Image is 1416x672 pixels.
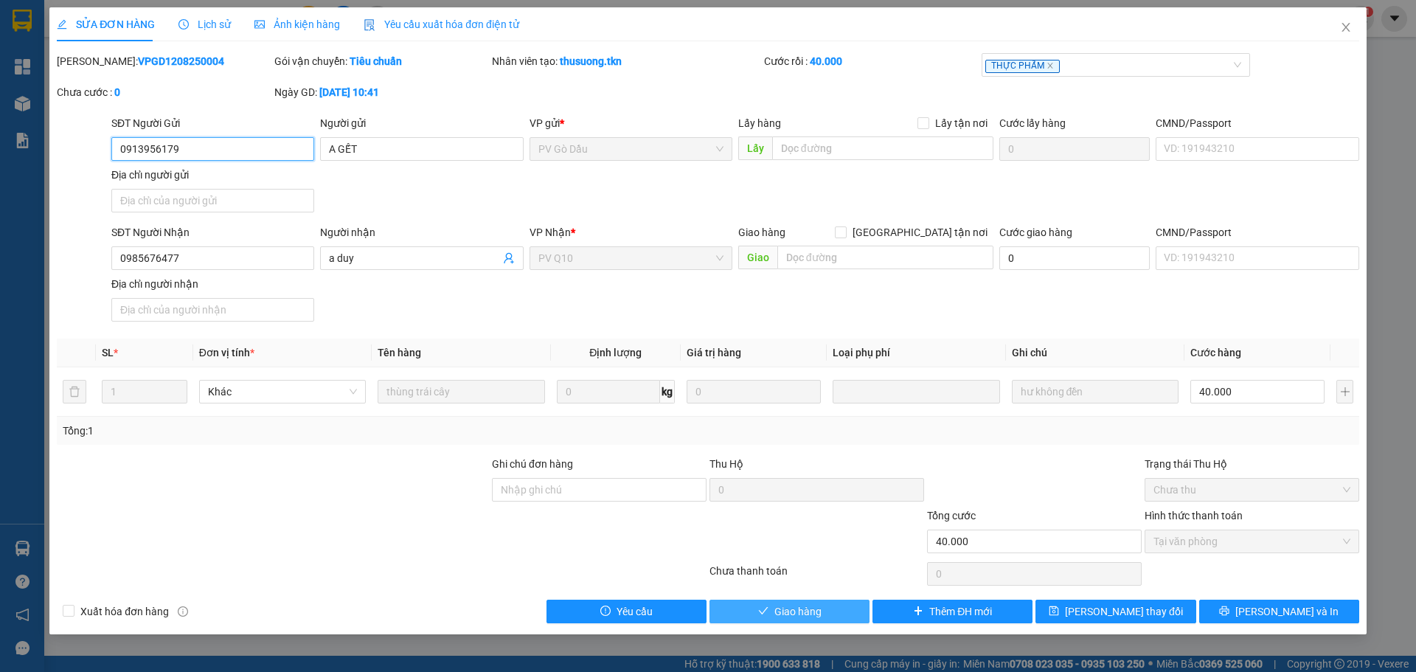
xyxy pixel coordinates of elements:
[1049,606,1059,617] span: save
[63,423,546,439] div: Tổng: 1
[178,19,189,30] span: clock-circle
[810,55,842,67] b: 40.000
[999,226,1072,238] label: Cước giao hàng
[111,167,314,183] div: Địa chỉ người gửi
[929,603,992,620] span: Thêm ĐH mới
[111,276,314,292] div: Địa chỉ người nhận
[1035,600,1195,623] button: save[PERSON_NAME] thay đổi
[1153,530,1350,553] span: Tại văn phòng
[764,53,979,69] div: Cước rồi :
[1156,224,1358,240] div: CMND/Passport
[274,84,489,100] div: Ngày GD:
[364,18,519,30] span: Yêu cầu xuất hóa đơn điện tử
[546,600,707,623] button: exclamation-circleYêu cầu
[913,606,923,617] span: plus
[138,55,224,67] b: VPGD1208250004
[102,347,114,358] span: SL
[1156,115,1358,131] div: CMND/Passport
[660,380,675,403] span: kg
[999,246,1150,270] input: Cước giao hàng
[927,510,976,522] span: Tổng cước
[538,138,723,160] span: PV Gò Dầu
[589,347,642,358] span: Định lượng
[378,380,544,403] input: VD: Bàn, Ghế
[57,19,67,30] span: edit
[709,600,870,623] button: checkGiao hàng
[1145,510,1243,522] label: Hình thức thanh toán
[758,606,768,617] span: check
[1219,606,1229,617] span: printer
[738,136,772,160] span: Lấy
[111,298,314,322] input: Địa chỉ của người nhận
[492,478,707,502] input: Ghi chú đơn hàng
[772,136,993,160] input: Dọc đường
[320,115,523,131] div: Người gửi
[320,224,523,240] div: Người nhận
[777,246,993,269] input: Dọc đường
[1190,347,1241,358] span: Cước hàng
[530,226,571,238] span: VP Nhận
[114,86,120,98] b: 0
[847,224,993,240] span: [GEOGRAPHIC_DATA] tận nơi
[774,603,822,620] span: Giao hàng
[827,339,1005,367] th: Loại phụ phí
[929,115,993,131] span: Lấy tận nơi
[687,347,741,358] span: Giá trị hàng
[1065,603,1183,620] span: [PERSON_NAME] thay đổi
[57,53,271,69] div: [PERSON_NAME]:
[600,606,611,617] span: exclamation-circle
[530,115,732,131] div: VP gửi
[738,226,785,238] span: Giao hàng
[1199,600,1359,623] button: printer[PERSON_NAME] và In
[687,380,821,403] input: 0
[63,380,86,403] button: delete
[738,117,781,129] span: Lấy hàng
[1153,479,1350,501] span: Chưa thu
[208,381,357,403] span: Khác
[709,458,743,470] span: Thu Hộ
[560,55,622,67] b: thusuong.tkn
[999,117,1066,129] label: Cước lấy hàng
[492,458,573,470] label: Ghi chú đơn hàng
[178,606,188,617] span: info-circle
[111,224,314,240] div: SĐT Người Nhận
[254,18,340,30] span: Ảnh kiện hàng
[274,53,489,69] div: Gói vận chuyển:
[319,86,379,98] b: [DATE] 10:41
[1325,7,1367,49] button: Close
[617,603,653,620] span: Yêu cầu
[503,252,515,264] span: user-add
[738,246,777,269] span: Giao
[492,53,761,69] div: Nhân viên tạo:
[254,19,265,30] span: picture
[1336,380,1353,403] button: plus
[364,19,375,31] img: icon
[872,600,1032,623] button: plusThêm ĐH mới
[1012,380,1179,403] input: Ghi Chú
[1340,21,1352,33] span: close
[74,603,175,620] span: Xuất hóa đơn hàng
[1235,603,1339,620] span: [PERSON_NAME] và In
[178,18,231,30] span: Lịch sử
[199,347,254,358] span: Đơn vị tính
[111,115,314,131] div: SĐT Người Gửi
[57,84,271,100] div: Chưa cước :
[985,60,1060,73] span: THỰC PHẨM
[378,347,421,358] span: Tên hàng
[350,55,402,67] b: Tiêu chuẩn
[1006,339,1184,367] th: Ghi chú
[538,247,723,269] span: PV Q10
[1047,62,1054,69] span: close
[57,18,155,30] span: SỬA ĐƠN HÀNG
[111,189,314,212] input: Địa chỉ của người gửi
[1145,456,1359,472] div: Trạng thái Thu Hộ
[999,137,1150,161] input: Cước lấy hàng
[708,563,926,589] div: Chưa thanh toán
